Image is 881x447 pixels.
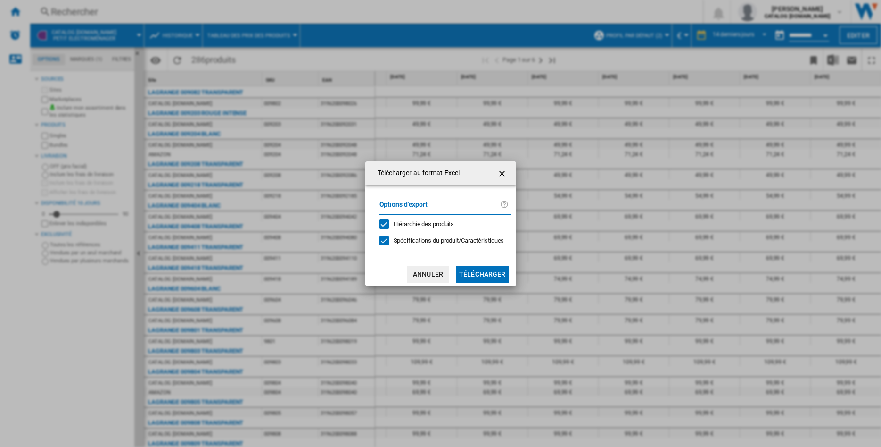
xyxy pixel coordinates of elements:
[373,169,460,178] h4: Télécharger au format Excel
[379,199,500,217] label: Options d'export
[494,164,512,183] button: getI18NText('BUTTONS.CLOSE_DIALOG')
[407,266,449,283] button: Annuler
[394,236,504,245] div: S'applique uniquement à la vision catégorie
[497,168,509,179] ng-md-icon: getI18NText('BUTTONS.CLOSE_DIALOG')
[379,220,504,229] md-checkbox: Hiérarchie des produits
[456,266,509,283] button: Télécharger
[394,237,504,244] span: Spécifications du produit/Caractéristiques
[394,220,454,228] span: Hiérarchie des produits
